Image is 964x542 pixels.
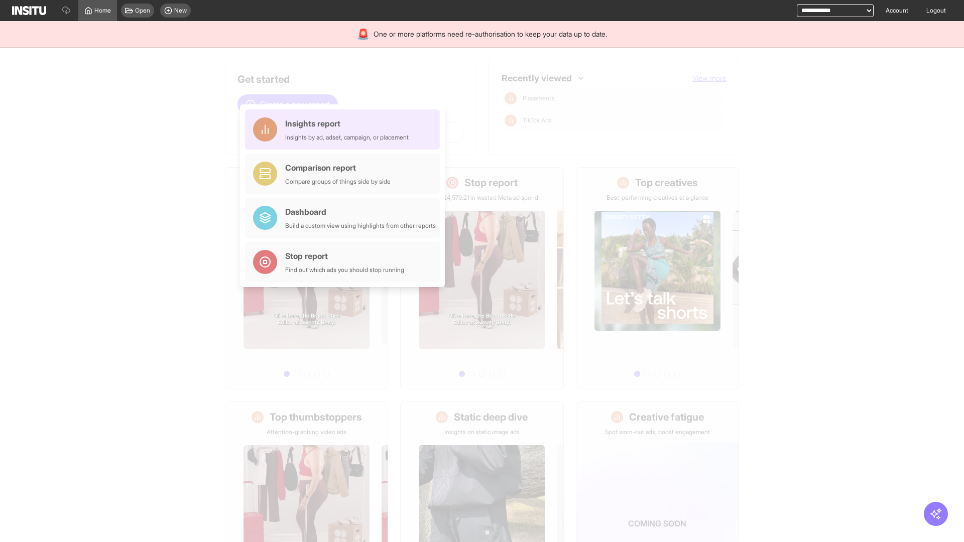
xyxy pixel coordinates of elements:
[94,7,111,15] span: Home
[174,7,187,15] span: New
[12,6,46,15] img: Logo
[357,27,370,41] div: 🚨
[285,266,404,274] div: Find out which ads you should stop running
[285,133,409,142] div: Insights by ad, adset, campaign, or placement
[285,117,409,129] div: Insights report
[285,178,391,186] div: Compare groups of things side by side
[135,7,150,15] span: Open
[285,250,404,262] div: Stop report
[285,222,436,230] div: Build a custom view using highlights from other reports
[285,162,391,174] div: Comparison report
[285,206,436,218] div: Dashboard
[374,29,607,39] span: One or more platforms need re-authorisation to keep your data up to date.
